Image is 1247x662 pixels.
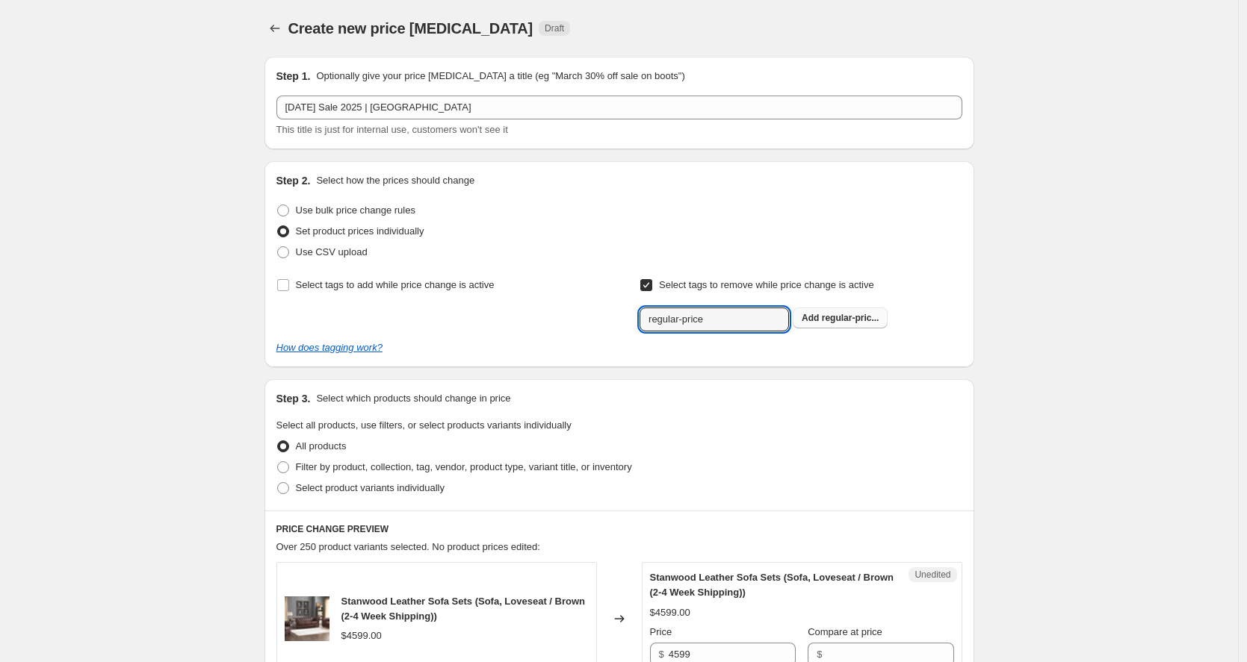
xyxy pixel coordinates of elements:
span: Create new price [MEDICAL_DATA] [288,20,533,37]
span: Select tags to add while price change is active [296,279,495,290]
input: 30% off holiday sale [276,96,962,119]
a: How does tagging work? [276,342,383,353]
h2: Step 3. [276,391,311,406]
h2: Step 2. [276,173,311,188]
span: Use CSV upload [296,246,368,257]
p: Select how the prices should change [316,173,474,188]
img: STANWOOD-SLC__17335_80x.jpg [285,596,329,641]
span: Set product prices individually [296,225,424,237]
span: Select all products, use filters, or select products variants individually [276,419,572,431]
span: Filter by product, collection, tag, vendor, product type, variant title, or inventory [296,461,632,472]
span: Select product variants individually [296,482,445,493]
span: Over 250 product variants selected. No product prices edited: [276,541,540,552]
h6: PRICE CHANGE PREVIEW [276,523,962,535]
span: Compare at price [808,626,882,637]
button: Add regular-pric... [793,307,888,328]
span: regular-pric... [822,313,879,323]
span: Select tags to remove while price change is active [659,279,874,290]
p: Optionally give your price [MEDICAL_DATA] a title (eg "March 30% off sale on boots") [316,69,684,84]
span: Stanwood Leather Sofa Sets (Sofa, Loveseat / Brown (2-4 Week Shipping)) [341,596,586,622]
span: Stanwood Leather Sofa Sets (Sofa, Loveseat / Brown (2-4 Week Shipping)) [650,572,894,598]
div: $4599.00 [650,605,690,620]
button: Price change jobs [264,18,285,39]
span: $ [659,649,664,660]
div: $4599.00 [341,628,382,643]
span: Price [650,626,672,637]
b: Add [802,313,819,323]
span: Draft [545,22,564,34]
span: Use bulk price change rules [296,204,415,216]
span: All products [296,440,347,452]
p: Select which products should change in price [316,391,510,406]
input: Select tags to remove [640,307,789,331]
span: $ [817,649,822,660]
h2: Step 1. [276,69,311,84]
span: This title is just for internal use, customers won't see it [276,124,508,135]
span: Unedited [915,569,950,581]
